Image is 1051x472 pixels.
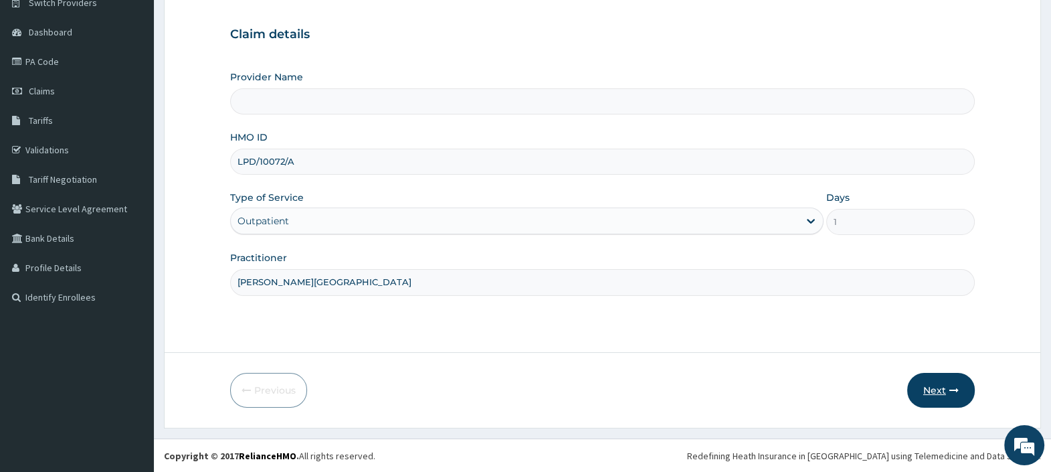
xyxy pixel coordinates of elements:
[230,70,303,84] label: Provider Name
[230,191,304,204] label: Type of Service
[230,27,975,42] h3: Claim details
[907,373,975,408] button: Next
[29,173,97,185] span: Tariff Negotiation
[826,191,850,204] label: Days
[29,26,72,38] span: Dashboard
[230,149,975,175] input: Enter HMO ID
[230,251,287,264] label: Practitioner
[230,373,307,408] button: Previous
[29,85,55,97] span: Claims
[687,449,1041,463] div: Redefining Heath Insurance in [GEOGRAPHIC_DATA] using Telemedicine and Data Science!
[237,214,289,228] div: Outpatient
[239,450,296,462] a: RelianceHMO
[164,450,299,462] strong: Copyright © 2017 .
[230,131,268,144] label: HMO ID
[29,114,53,127] span: Tariffs
[230,269,975,295] input: Enter Name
